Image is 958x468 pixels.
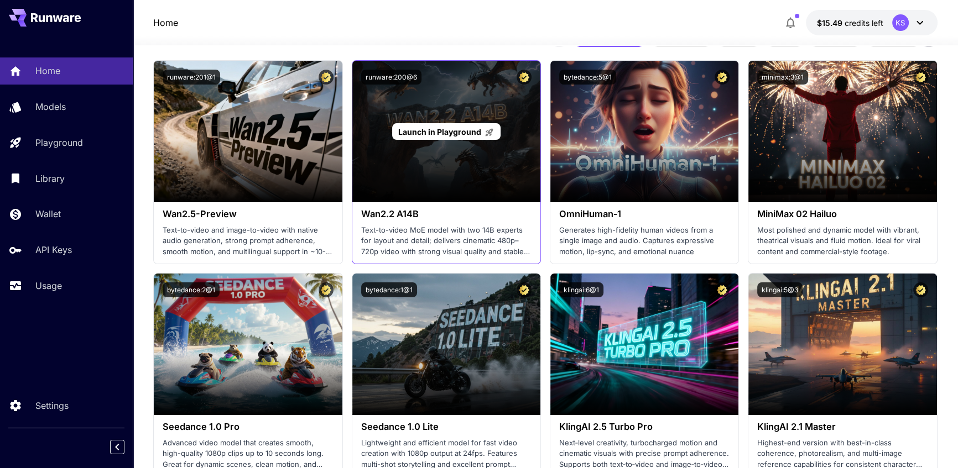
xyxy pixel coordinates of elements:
div: KS [892,14,909,31]
nav: breadcrumb [153,16,178,29]
span: Launch in Playground [398,127,481,136]
h3: Seedance 1.0 Lite [361,422,532,432]
button: $15.4882KS [806,10,938,35]
button: Certified Model – Vetted for best performance and includes a commercial license. [715,70,730,85]
h3: MiniMax 02 Hailuo [757,209,928,219]
p: Usage [35,279,62,292]
p: Models [35,100,66,113]
img: alt [748,274,936,415]
p: Library [35,172,65,185]
button: Certified Model – Vetted for best performance and includes a commercial license. [715,282,730,297]
button: runware:201@1 [163,70,220,85]
p: Settings [35,399,69,412]
h3: Wan2.5-Preview [163,209,333,219]
button: minimax:3@1 [757,70,808,85]
button: bytedance:1@1 [361,282,417,297]
p: Wallet [35,207,61,220]
button: Certified Model – Vetted for best performance and includes a commercial license. [913,70,928,85]
button: Certified Model – Vetted for best performance and includes a commercial license. [913,282,928,297]
button: Certified Model – Vetted for best performance and includes a commercial license. [319,282,334,297]
h3: KlingAI 2.1 Master [757,422,928,432]
a: Home [153,16,178,29]
button: Certified Model – Vetted for best performance and includes a commercial license. [517,70,532,85]
p: Generates high-fidelity human videos from a single image and audio. Captures expressive motion, l... [559,225,730,257]
p: Text-to-video and image-to-video with native audio generation, strong prompt adherence, smooth mo... [163,225,333,257]
h3: Seedance 1.0 Pro [163,422,333,432]
p: API Keys [35,243,72,256]
button: klingai:6@1 [559,282,603,297]
button: Certified Model – Vetted for best performance and includes a commercial license. [319,70,334,85]
h3: OmniHuman‑1 [559,209,730,219]
p: Most polished and dynamic model with vibrant, theatrical visuals and fluid motion. Ideal for vira... [757,225,928,257]
p: Home [35,64,60,77]
button: klingai:5@3 [757,282,803,297]
img: alt [550,61,738,202]
h3: KlingAI 2.5 Turbo Pro [559,422,730,432]
span: credits left [845,18,883,28]
div: $15.4882 [817,17,883,29]
img: alt [352,274,540,415]
button: bytedance:5@1 [559,70,616,85]
span: $15.49 [817,18,845,28]
a: Launch in Playground [392,123,500,140]
img: alt [550,274,738,415]
p: Text-to-video MoE model with two 14B experts for layout and detail; delivers cinematic 480p–720p ... [361,225,532,257]
img: alt [154,61,342,202]
img: alt [748,61,936,202]
p: Playground [35,136,83,149]
button: Collapse sidebar [110,440,124,454]
div: Collapse sidebar [118,437,133,457]
img: alt [154,274,342,415]
button: bytedance:2@1 [163,282,220,297]
button: Certified Model – Vetted for best performance and includes a commercial license. [517,282,532,297]
button: runware:200@6 [361,70,421,85]
h3: Wan2.2 A14B [361,209,532,219]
